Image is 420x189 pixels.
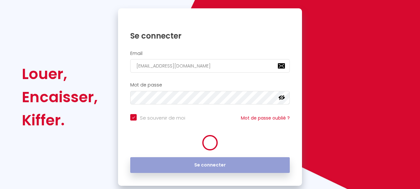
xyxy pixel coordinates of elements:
button: Se connecter [130,157,290,173]
input: Ton Email [130,59,290,73]
h2: Mot de passe [130,82,290,88]
h2: Email [130,51,290,56]
a: Mot de passe oublié ? [241,115,290,121]
h1: Se connecter [130,31,290,41]
button: Ouvrir le widget de chat LiveChat [5,3,24,22]
div: Encaisser, [22,85,98,109]
div: Louer, [22,62,98,85]
div: Kiffer. [22,109,98,132]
